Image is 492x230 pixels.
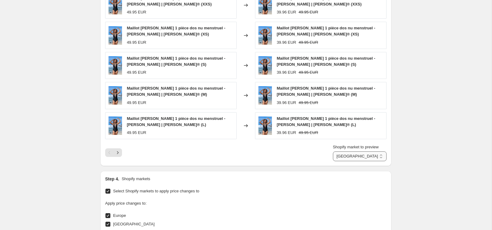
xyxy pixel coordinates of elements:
[109,117,122,135] img: lila-maillot-menstruel-une-piece_80x.webp
[109,56,122,75] img: lila-maillot-menstruel-une-piece_80x.webp
[277,39,296,46] div: 39.96 EUR
[333,145,379,149] span: Shopify market to preview
[277,26,375,36] span: Maillot [PERSON_NAME] 1 pièce dos nu menstruel - [PERSON_NAME] | [PERSON_NAME]® (XS)
[277,116,375,127] span: Maillot [PERSON_NAME] 1 pièce dos nu menstruel - [PERSON_NAME] | [PERSON_NAME]® (L)
[299,100,318,106] strike: 49.95 EUR
[109,86,122,105] img: lila-maillot-menstruel-une-piece_80x.webp
[127,9,147,15] div: 49.95 EUR
[105,176,119,182] h2: Step 4.
[105,201,147,206] span: Apply price changes to:
[127,116,225,127] span: Maillot [PERSON_NAME] 1 pièce dos nu menstruel - [PERSON_NAME] | [PERSON_NAME]® (L)
[122,176,150,182] p: Shopify markets
[127,130,147,136] div: 49.95 EUR
[277,86,375,97] span: Maillot [PERSON_NAME] 1 pièce dos nu menstruel - [PERSON_NAME] | [PERSON_NAME]® (M)
[299,39,318,46] strike: 49.95 EUR
[277,9,296,15] div: 39.96 EUR
[258,86,272,105] img: lila-maillot-menstruel-une-piece_80x.webp
[299,130,318,136] strike: 49.95 EUR
[277,130,296,136] div: 39.96 EUR
[277,100,296,106] div: 39.96 EUR
[127,26,225,36] span: Maillot [PERSON_NAME] 1 pièce dos nu menstruel - [PERSON_NAME] | [PERSON_NAME]® (XS)
[113,189,199,193] span: Select Shopify markets to apply price changes to
[113,213,126,218] span: Europe
[127,100,147,106] div: 49.95 EUR
[299,9,318,15] strike: 49.95 EUR
[127,39,147,46] div: 49.95 EUR
[299,69,318,76] strike: 49.95 EUR
[127,86,225,97] span: Maillot [PERSON_NAME] 1 pièce dos nu menstruel - [PERSON_NAME] | [PERSON_NAME]® (M)
[258,56,272,75] img: lila-maillot-menstruel-une-piece_80x.webp
[258,117,272,135] img: lila-maillot-menstruel-une-piece_80x.webp
[105,148,122,157] nav: Pagination
[127,56,225,67] span: Maillot [PERSON_NAME] 1 pièce dos nu menstruel - [PERSON_NAME] | [PERSON_NAME]® (S)
[258,26,272,45] img: lila-maillot-menstruel-une-piece_80x.webp
[277,69,296,76] div: 39.96 EUR
[277,56,375,67] span: Maillot [PERSON_NAME] 1 pièce dos nu menstruel - [PERSON_NAME] | [PERSON_NAME]® (S)
[109,26,122,45] img: lila-maillot-menstruel-une-piece_80x.webp
[113,222,154,226] span: [GEOGRAPHIC_DATA]
[113,148,122,157] button: Next
[127,69,147,76] div: 49.95 EUR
